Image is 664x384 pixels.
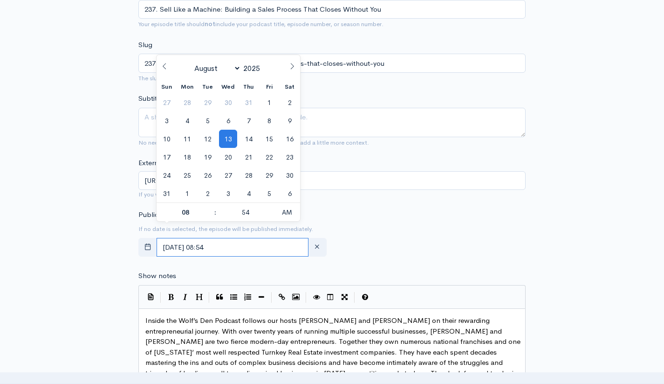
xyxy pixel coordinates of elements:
span: Click to toggle [274,203,300,222]
i: | [271,292,272,303]
label: Show notes [138,271,176,281]
label: Subtitle [138,93,163,104]
strong: not [205,20,215,28]
i: | [160,292,161,303]
i: | [306,292,307,303]
span: August 25, 2025 [178,166,196,184]
span: August 18, 2025 [178,148,196,166]
span: August 14, 2025 [240,130,258,148]
span: August 2, 2025 [281,93,299,112]
span: Sun [157,84,177,90]
button: Italic [178,290,192,304]
label: External link [138,158,177,168]
span: August 31, 2025 [157,184,176,202]
button: Toggle Fullscreen [337,290,351,304]
button: Toggle Preview [309,290,323,304]
button: Toggle Side by Side [323,290,337,304]
button: Markdown Guide [358,290,372,304]
span: : [214,203,217,222]
span: August 10, 2025 [157,130,176,148]
span: July 30, 2025 [219,93,237,112]
input: Hour [157,203,214,222]
span: August 11, 2025 [178,130,196,148]
span: August 26, 2025 [199,166,217,184]
span: August 28, 2025 [240,166,258,184]
span: August 22, 2025 [260,148,278,166]
span: August 20, 2025 [219,148,237,166]
button: toggle [138,238,157,257]
span: July 28, 2025 [178,93,196,112]
span: August 4, 2025 [178,112,196,130]
button: Insert Horizontal Line [254,290,268,304]
span: Mon [177,84,198,90]
button: Heading [192,290,206,304]
span: August 24, 2025 [157,166,176,184]
span: August 30, 2025 [281,166,299,184]
select: Month [191,63,241,74]
span: August 13, 2025 [219,130,237,148]
span: Thu [239,84,259,90]
small: If you want to link to an external page, enter the URL here. [138,190,526,199]
button: Insert Show Notes Template [144,290,157,304]
span: August 29, 2025 [260,166,278,184]
span: August 19, 2025 [199,148,217,166]
button: Insert Image [289,290,303,304]
small: Your episode title should include your podcast title, episode number, or season number. [138,20,383,28]
span: Wed [218,84,239,90]
input: Year [241,63,266,73]
span: August 8, 2025 [260,112,278,130]
span: August 15, 2025 [260,130,278,148]
input: title-of-episode [138,54,526,73]
span: August 7, 2025 [240,112,258,130]
button: Bold [164,290,178,304]
span: August 12, 2025 [199,130,217,148]
input: Enter URL [138,171,526,190]
i: | [354,292,355,303]
span: August 6, 2025 [219,112,237,130]
span: September 4, 2025 [240,184,258,202]
span: September 1, 2025 [178,184,196,202]
span: Tue [198,84,218,90]
span: September 3, 2025 [219,184,237,202]
span: September 5, 2025 [260,184,278,202]
button: clear [308,238,327,257]
small: The slug will be used in the URL for the episode. [138,74,267,82]
span: September 2, 2025 [199,184,217,202]
button: Quote [212,290,226,304]
span: July 31, 2025 [240,93,258,112]
span: August 3, 2025 [157,112,176,130]
label: Publication date and time [138,209,219,220]
span: August 21, 2025 [240,148,258,166]
span: August 9, 2025 [281,112,299,130]
button: Numbered List [240,290,254,304]
button: Generic List [226,290,240,304]
span: September 6, 2025 [281,184,299,202]
span: August 16, 2025 [281,130,299,148]
span: July 27, 2025 [157,93,176,112]
span: August 27, 2025 [219,166,237,184]
span: August 1, 2025 [260,93,278,112]
input: Minute [217,203,274,222]
label: Slug [138,40,152,50]
span: Fri [259,84,280,90]
i: | [209,292,210,303]
span: July 29, 2025 [199,93,217,112]
small: No need to repeat the main title of the episode, it's best to add a little more context. [138,139,369,147]
span: Sat [280,84,300,90]
span: August 23, 2025 [281,148,299,166]
span: August 17, 2025 [157,148,176,166]
span: August 5, 2025 [199,112,217,130]
small: If no date is selected, the episode will be published immediately. [138,225,313,233]
button: Create Link [275,290,289,304]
